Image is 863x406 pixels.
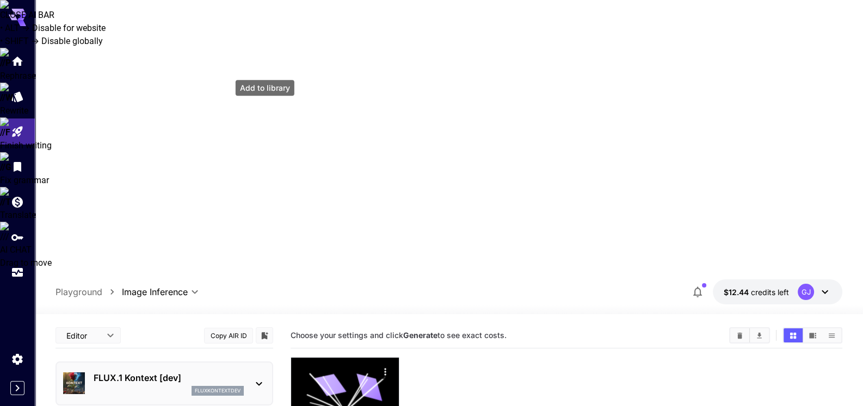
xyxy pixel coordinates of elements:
span: $12.44 [724,288,751,297]
button: Copy AIR ID [204,328,253,343]
button: Show images in video view [803,328,822,342]
div: $12.44411 [724,286,789,298]
div: Usage [11,266,24,279]
div: Settings [11,352,24,366]
div: GJ [798,284,814,300]
button: Download All [750,328,769,342]
nav: breadcrumb [56,285,122,298]
div: Show images in grid viewShow images in video viewShow images in list view [782,327,842,343]
button: Add to library [260,329,269,342]
span: Editor [66,330,100,341]
a: Playground [56,285,102,298]
button: Show images in list view [822,328,841,342]
button: Clear Images [730,328,749,342]
div: FLUX.1 Kontext [dev]fluxkontextdev [63,367,266,400]
button: Show images in grid view [784,328,803,342]
p: FLUX.1 Kontext [dev] [94,371,244,384]
div: Actions [377,363,393,379]
p: fluxkontextdev [195,387,241,395]
span: Choose your settings and click to see exact costs. [291,330,507,340]
span: credits left [751,288,789,297]
button: $12.44411GJ [713,279,842,304]
button: Expand sidebar [10,381,24,395]
div: Clear ImagesDownload All [729,327,770,343]
span: Image Inference [122,285,188,298]
b: Generate [403,330,437,340]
